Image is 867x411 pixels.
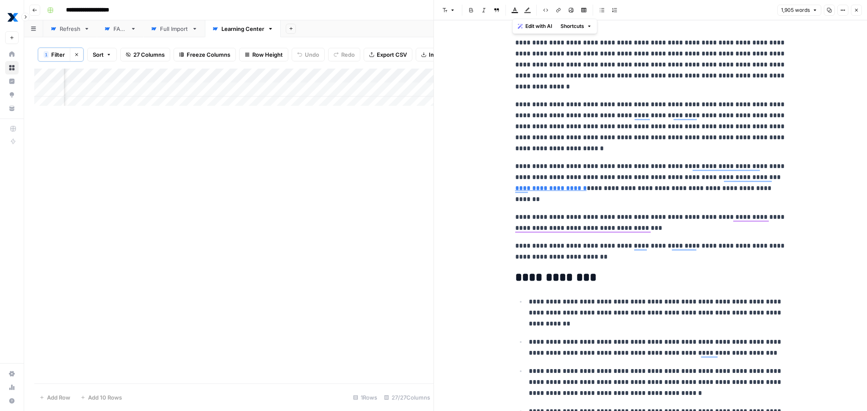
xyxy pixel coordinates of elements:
a: Settings [5,367,19,381]
div: Refresh [60,25,80,33]
a: Browse [5,61,19,74]
a: Refresh [43,20,97,37]
a: FAQs [97,20,144,37]
button: Help + Support [5,394,19,408]
span: Row Height [252,50,283,59]
div: FAQs [113,25,127,33]
button: Import CSV [416,48,465,61]
span: Shortcuts [561,22,584,30]
div: Full Import [160,25,188,33]
span: Export CSV [377,50,407,59]
button: 1Filter [38,48,70,61]
span: Freeze Columns [187,50,230,59]
button: Add 10 Rows [75,391,127,404]
button: Sort [87,48,117,61]
button: Undo [292,48,325,61]
span: 1 [45,51,47,58]
a: Insights [5,74,19,88]
span: Edit with AI [525,22,552,30]
button: Add Row [34,391,75,404]
button: Shortcuts [557,21,595,32]
span: Filter [51,50,65,59]
img: MaintainX Logo [5,10,20,25]
a: Usage [5,381,19,394]
span: 27 Columns [133,50,165,59]
span: Sort [93,50,104,59]
button: 27 Columns [120,48,170,61]
div: 27/27 Columns [381,391,433,404]
button: Export CSV [364,48,412,61]
span: Add 10 Rows [88,393,122,402]
button: Edit with AI [514,21,555,32]
a: Full Import [144,20,205,37]
span: Undo [305,50,319,59]
button: Redo [328,48,360,61]
span: 1,905 words [781,6,810,14]
span: Add Row [47,393,70,402]
div: 1 [44,51,49,58]
a: Your Data [5,102,19,115]
button: 1,905 words [777,5,821,16]
div: Learning Center [221,25,264,33]
button: Workspace: MaintainX [5,7,19,28]
a: Opportunities [5,88,19,102]
a: Learning Center [205,20,281,37]
div: 1 Rows [350,391,381,404]
span: Redo [341,50,355,59]
a: Home [5,47,19,61]
button: Row Height [239,48,288,61]
button: Freeze Columns [174,48,236,61]
span: Import CSV [429,50,459,59]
